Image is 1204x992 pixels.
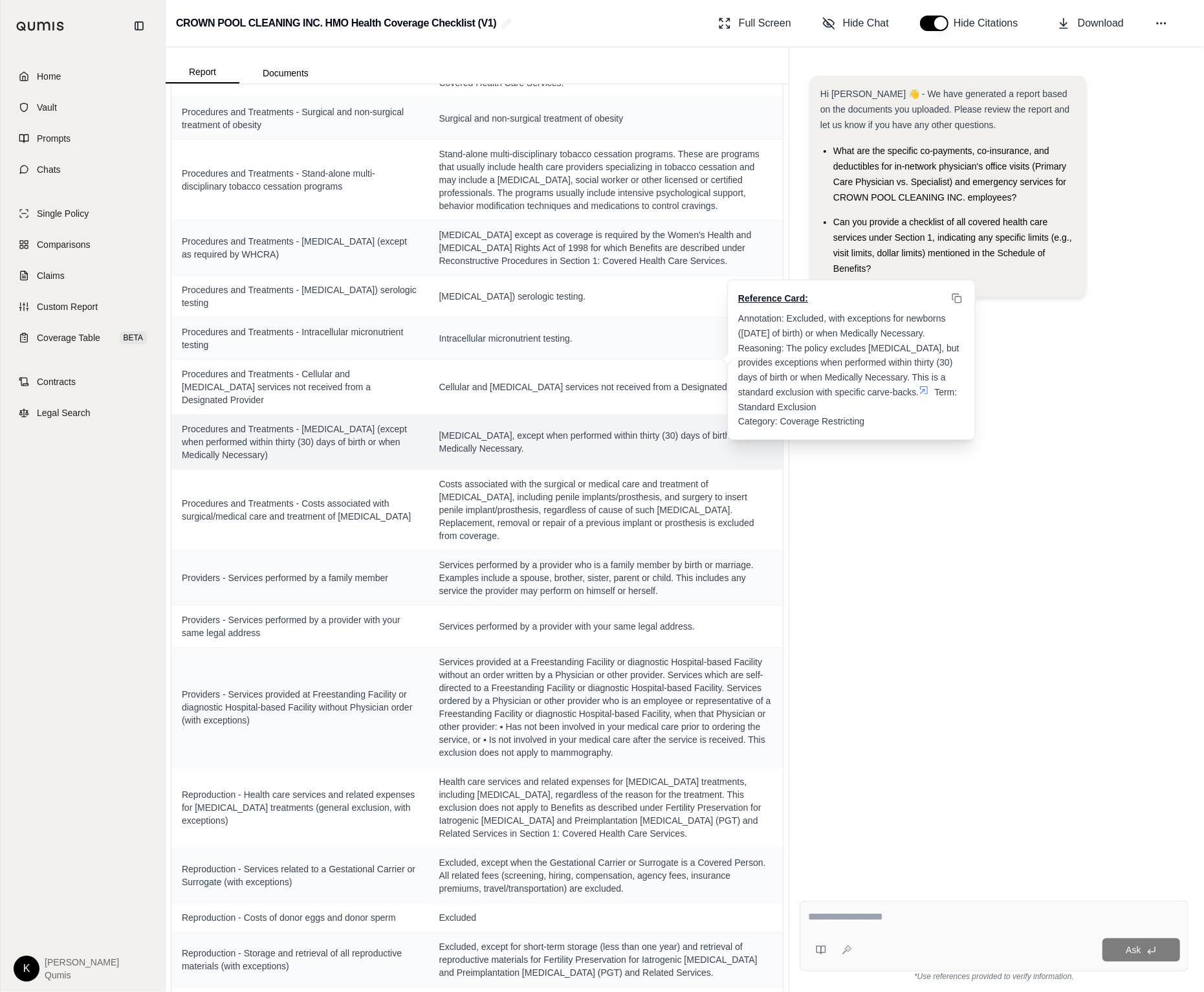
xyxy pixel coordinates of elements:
[37,375,76,388] span: Contracts
[8,368,157,396] a: Contracts
[439,620,772,633] span: Services performed by a provider with your same legal address.
[8,261,157,290] a: Claims
[182,167,419,193] span: Procedures and Treatments - Stand-alone multi-disciplinary tobacco cessation programs
[8,324,157,352] a: Coverage TableBETA
[37,132,71,145] span: Prompts
[182,788,419,827] span: Reproduction - Health care services and related expenses for [MEDICAL_DATA] treatments (general e...
[37,269,65,282] span: Claims
[182,947,419,973] span: Reproduction - Storage and retrieval of all reproductive materials (with exceptions)
[439,112,772,125] span: Surgical and non-surgical treatment of obesity
[439,558,772,597] span: Services performed by a provider who is a family member by birth or marriage. Examples include a ...
[182,368,419,406] span: Procedures and Treatments - Cellular and [MEDICAL_DATA] services not received from a Designated P...
[439,429,772,455] span: [MEDICAL_DATA], except when performed within thirty (30) days of birth or when Medically Necessary.
[16,21,65,31] img: Qumis Logo
[129,16,149,36] button: Collapse sidebar
[713,10,796,36] button: Full Screen
[817,10,894,36] button: Hide Chat
[800,971,1188,982] div: *Use references provided to verify information.
[8,199,157,228] a: Single Policy
[833,217,1072,274] span: Can you provide a checklist of all covered health care services under Section 1, indicating any s...
[439,656,772,759] span: Services provided at a Freestanding Facility or diagnostic Hospital-based Facility without an ord...
[1102,938,1180,962] button: Ask
[738,387,959,427] span: Term: Standard Exclusion Category: Coverage Restricting
[954,16,1026,31] span: Hide Citations
[439,380,772,393] span: Cellular and [MEDICAL_DATA] services not received from a Designated Provider.
[166,61,239,83] button: Report
[120,331,147,344] span: BETA
[37,300,98,313] span: Custom Report
[8,62,157,91] a: Home
[739,16,791,31] span: Full Screen
[8,124,157,153] a: Prompts
[439,290,772,303] span: [MEDICAL_DATA]) serologic testing.
[45,956,119,969] span: [PERSON_NAME]
[37,238,90,251] span: Comparisons
[1052,10,1129,36] button: Download
[439,148,772,212] span: Stand-alone multi-disciplinary tobacco cessation programs. These are programs that usually includ...
[439,228,772,267] span: [MEDICAL_DATA] except as coverage is required by the Women's Health and [MEDICAL_DATA] Rights Act...
[37,70,61,83] span: Home
[176,12,496,35] h2: CROWN POOL CLEANING INC. HMO Health Coverage Checklist (V1)
[182,325,419,351] span: Procedures and Treatments - Intracellular micronutrient testing
[182,423,419,461] span: Procedures and Treatments - [MEDICAL_DATA] (except when performed within thirty (30) days of birt...
[37,331,100,344] span: Coverage Table
[182,688,419,727] span: Providers - Services provided at Freestanding Facility or diagnostic Hospital-based Facility with...
[182,235,419,261] span: Procedures and Treatments - [MEDICAL_DATA] (except as required by WHCRA)
[439,911,772,924] span: Excluded
[239,63,332,83] button: Documents
[8,230,157,259] a: Comparisons
[37,406,91,419] span: Legal Search
[8,155,157,184] a: Chats
[439,775,772,840] span: Health care services and related expenses for [MEDICAL_DATA] treatments, including [MEDICAL_DATA]...
[182,911,419,924] span: Reproduction - Costs of donor eggs and donor sperm
[820,89,1069,130] span: Hi [PERSON_NAME] 👋 - We have generated a report based on the documents you uploaded. Please revie...
[182,105,419,131] span: Procedures and Treatments - Surgical and non-surgical treatment of obesity
[843,16,889,31] span: Hide Chat
[14,956,39,982] div: K
[833,146,1066,203] span: What are the specific co-payments, co-insurance, and deductibles for in-network physician's offic...
[949,291,965,306] button: Copy to clipboard
[37,207,89,220] span: Single Policy
[37,163,61,176] span: Chats
[182,283,419,309] span: Procedures and Treatments - [MEDICAL_DATA]) serologic testing
[439,332,772,345] span: Intracellular micronutrient testing.
[439,856,772,895] span: Excluded, except when the Gestational Carrier or Surrogate is a Covered Person. All related fees ...
[738,292,808,305] span: Reference Card:
[439,940,772,979] span: Excluded, except for short-term storage (less than one year) and retrieval of reproductive materi...
[8,399,157,427] a: Legal Search
[8,292,157,321] a: Custom Report
[182,497,419,523] span: Procedures and Treatments - Costs associated with surgical/medical care and treatment of [MEDICAL...
[1078,16,1124,31] span: Download
[45,969,119,982] span: Qumis
[182,613,419,639] span: Providers - Services performed by a provider with your same legal address
[1126,945,1141,955] span: Ask
[37,101,57,114] span: Vault
[8,93,157,122] a: Vault
[439,478,772,542] span: Costs associated with the surgical or medical care and treatment of [MEDICAL_DATA], including pen...
[738,313,962,397] span: Annotation: Excluded, with exceptions for newborns ([DATE] of birth) or when Medically Necessary....
[182,571,419,584] span: Providers - Services performed by a family member
[182,863,419,888] span: Reproduction - Services related to a Gestational Carrier or Surrogate (with exceptions)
